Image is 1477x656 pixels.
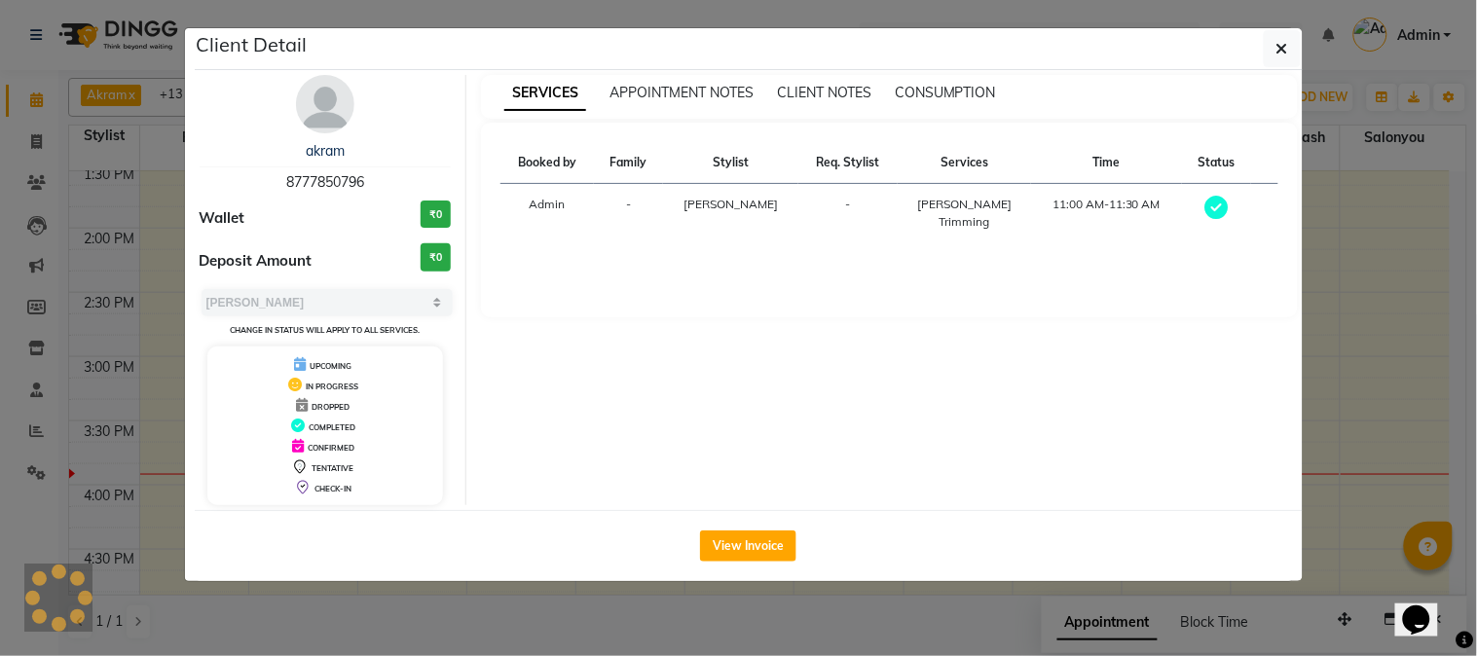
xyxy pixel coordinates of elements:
[230,325,420,335] small: Change in status will apply to all services.
[798,142,898,184] th: Req. Stylist
[594,142,663,184] th: Family
[306,142,345,160] a: akram
[310,361,351,371] span: UPCOMING
[798,184,898,243] td: -
[308,443,354,453] span: CONFIRMED
[200,250,313,273] span: Deposit Amount
[1182,142,1251,184] th: Status
[1031,184,1182,243] td: 11:00 AM-11:30 AM
[500,142,594,184] th: Booked by
[200,207,245,230] span: Wallet
[663,142,798,184] th: Stylist
[314,484,351,493] span: CHECK-IN
[286,173,364,191] span: 8777850796
[309,422,355,432] span: COMPLETED
[609,84,754,101] span: APPOINTMENT NOTES
[1395,578,1458,637] iframe: chat widget
[312,402,350,412] span: DROPPED
[683,197,778,211] span: [PERSON_NAME]
[504,76,586,111] span: SERVICES
[296,75,354,133] img: avatar
[898,142,1031,184] th: Services
[1031,142,1182,184] th: Time
[895,84,996,101] span: CONSUMPTION
[594,184,663,243] td: -
[312,463,353,473] span: TENTATIVE
[421,200,451,229] h3: ₹0
[777,84,871,101] span: CLIENT NOTES
[197,30,308,59] h5: Client Detail
[500,184,594,243] td: Admin
[700,530,796,562] button: View Invoice
[306,382,358,391] span: IN PROGRESS
[421,243,451,272] h3: ₹0
[909,196,1019,231] div: [PERSON_NAME] Trimming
